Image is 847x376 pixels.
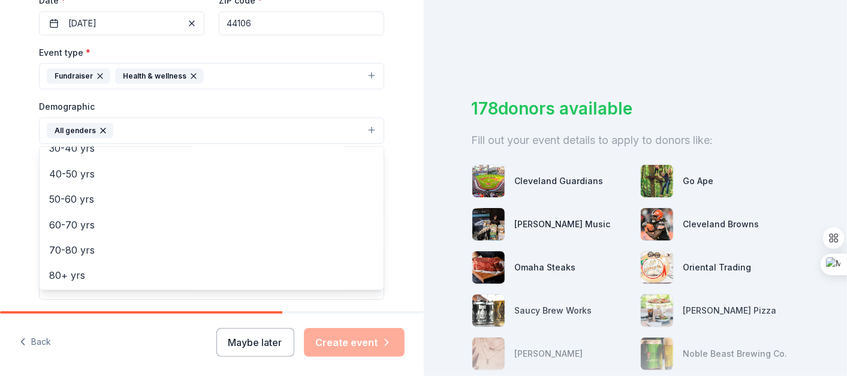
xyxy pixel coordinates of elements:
div: All genders [47,123,113,139]
span: 40-50 yrs [49,166,374,182]
span: 80+ yrs [49,267,374,283]
div: All genders [39,146,384,290]
span: 70-80 yrs [49,242,374,258]
span: 50-60 yrs [49,191,374,207]
span: 60-70 yrs [49,217,374,233]
span: 30-40 yrs [49,140,374,156]
button: All genders [39,118,384,144]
